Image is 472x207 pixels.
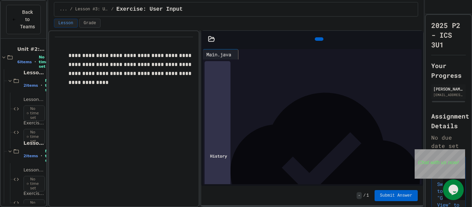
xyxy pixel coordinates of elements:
[203,49,238,59] div: Main.java
[431,20,466,49] h1: 2025 P2 - ICS 3U1
[23,154,38,158] span: 2 items
[41,153,42,159] span: •
[23,83,38,88] span: 2 items
[20,9,35,30] span: Back to Teams
[357,192,362,199] span: -
[45,149,55,163] span: No time set
[380,193,413,198] span: Submit Answer
[116,5,183,13] span: Exercise: User Input
[23,176,45,192] span: No time set
[75,7,108,12] span: Lesson #3: User Input
[415,149,465,179] iframe: chat widget
[203,51,235,58] div: Main.java
[79,19,101,28] button: Grade
[23,97,45,103] span: Lesson: Output/Output Formatting
[431,133,466,150] div: No due date set
[54,19,78,28] button: Lesson
[35,59,36,65] span: •
[366,193,369,198] span: 1
[17,60,32,64] span: 6 items
[431,61,466,80] h2: Your Progress
[41,83,42,88] span: •
[39,55,48,69] span: No time set
[23,140,45,146] span: Lesson #2: Variables & Data Types
[433,92,464,97] div: [EMAIL_ADDRESS][DOMAIN_NAME]
[433,86,464,92] div: [PERSON_NAME]
[60,7,67,12] span: ...
[23,105,45,121] span: No time set
[23,167,45,173] span: Lesson: Variables & Data Types
[23,191,45,197] span: Exercises: Variables & Data Types
[17,46,45,52] span: Unit #2: Basic Programming Concepts
[111,7,114,12] span: /
[70,7,72,12] span: /
[23,69,45,76] span: Lesson #1: Output/Output Formatting
[23,120,45,126] span: Exercises: Output/Output Formatting
[375,190,418,201] button: Submit Answer
[45,78,55,92] span: No time set
[431,111,466,131] h2: Assignment Details
[23,129,45,145] span: No time set
[443,179,465,200] iframe: chat widget
[6,5,41,34] button: Back to Teams
[363,193,366,198] span: /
